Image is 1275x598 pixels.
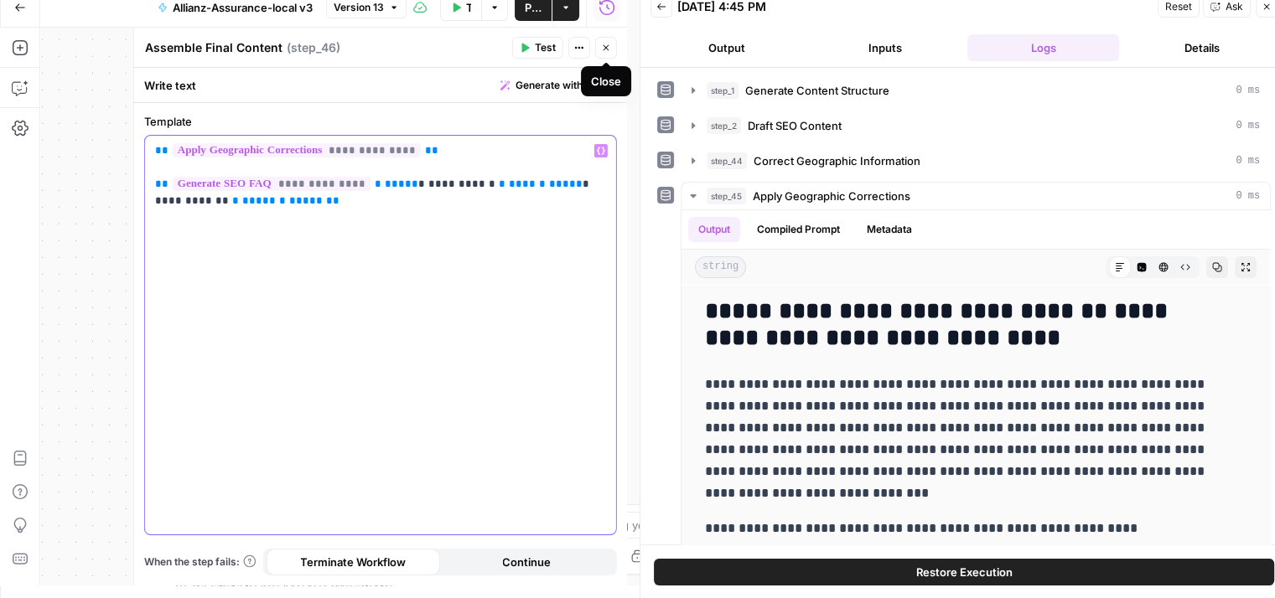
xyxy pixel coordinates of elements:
[695,256,746,278] span: string
[494,75,617,96] button: Generate with AI
[144,113,617,130] label: Template
[682,112,1270,139] button: 0 ms
[591,73,621,90] div: Close
[134,68,627,102] div: Write text
[1236,83,1260,98] span: 0 ms
[145,39,282,56] textarea: Assemble Final Content
[747,217,850,242] button: Compiled Prompt
[754,152,920,169] span: Correct Geographic Information
[748,117,842,134] span: Draft SEO Content
[287,39,340,56] span: ( step_46 )
[916,564,1013,580] span: Restore Execution
[707,188,746,204] span: step_45
[512,37,563,59] button: Test
[857,217,922,242] button: Metadata
[516,78,595,93] span: Generate with AI
[688,217,740,242] button: Output
[440,549,614,575] button: Continue
[707,82,739,99] span: step_1
[300,554,406,570] span: Terminate Workflow
[707,152,747,169] span: step_44
[1236,118,1260,133] span: 0 ms
[535,40,556,55] span: Test
[967,34,1119,61] button: Logs
[650,34,802,61] button: Output
[745,82,889,99] span: Generate Content Structure
[682,147,1270,174] button: 0 ms
[654,559,1274,585] button: Restore Execution
[144,554,257,570] a: When the step fails:
[502,554,551,570] span: Continue
[707,117,741,134] span: step_2
[753,188,910,204] span: Apply Geographic Corrections
[682,183,1270,209] button: 0 ms
[1236,188,1260,204] span: 0 ms
[682,77,1270,104] button: 0 ms
[809,34,961,61] button: Inputs
[1236,153,1260,168] span: 0 ms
